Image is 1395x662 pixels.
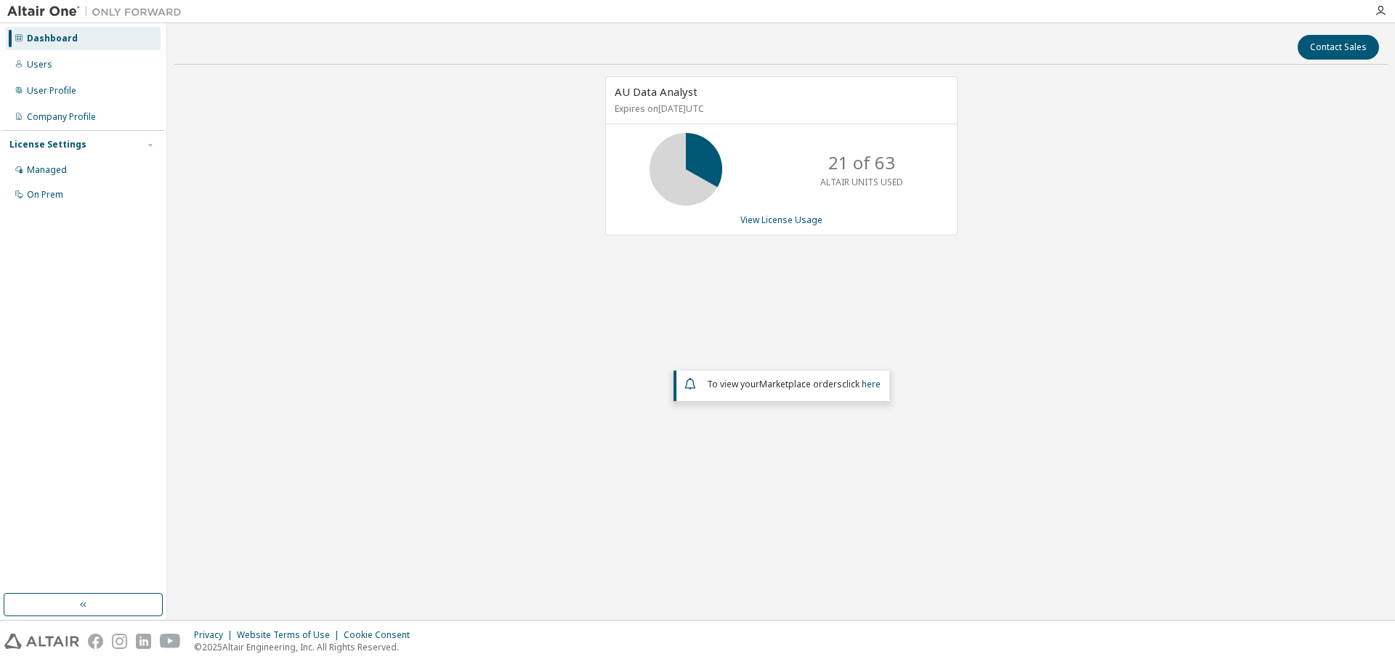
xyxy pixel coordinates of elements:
em: Marketplace orders [759,378,842,390]
span: To view your click [707,378,881,390]
div: Users [27,59,52,70]
a: View License Usage [740,214,822,226]
img: youtube.svg [160,634,181,649]
div: Dashboard [27,33,78,44]
img: Altair One [7,4,189,19]
div: Cookie Consent [344,629,418,641]
div: User Profile [27,85,76,97]
img: altair_logo.svg [4,634,79,649]
img: facebook.svg [88,634,103,649]
a: here [862,378,881,390]
div: License Settings [9,139,86,150]
p: Expires on [DATE] UTC [615,102,945,115]
span: AU Data Analyst [615,84,697,99]
div: Website Terms of Use [237,629,344,641]
div: Managed [27,164,67,176]
img: instagram.svg [112,634,127,649]
p: © 2025 Altair Engineering, Inc. All Rights Reserved. [194,641,418,653]
div: Privacy [194,629,237,641]
p: ALTAIR UNITS USED [820,176,903,188]
div: On Prem [27,189,63,201]
img: linkedin.svg [136,634,151,649]
p: 21 of 63 [828,150,895,175]
div: Company Profile [27,111,96,123]
button: Contact Sales [1298,35,1379,60]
